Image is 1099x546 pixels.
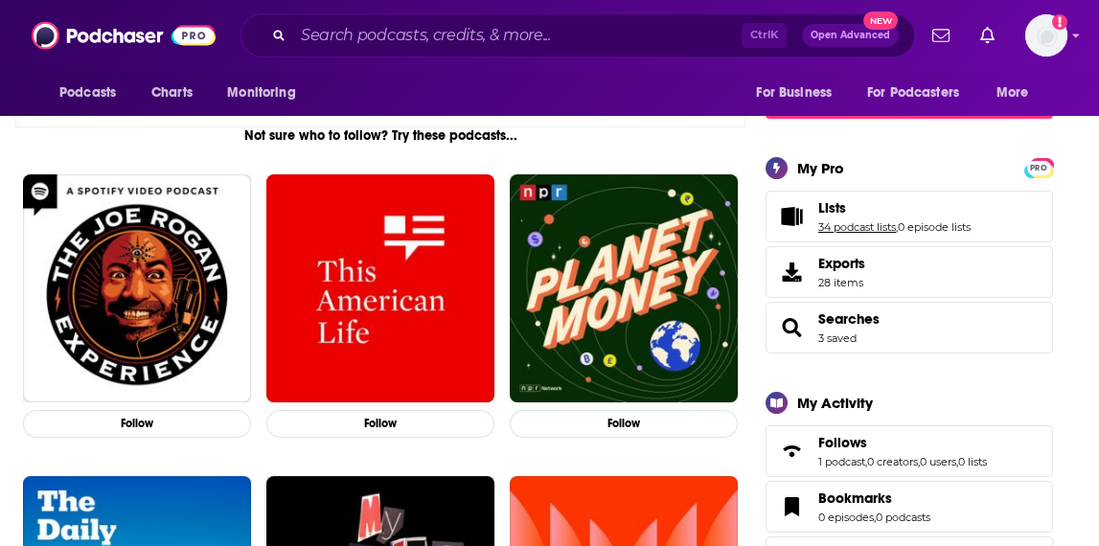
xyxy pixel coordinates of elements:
[818,511,874,524] a: 0 episodes
[510,410,738,438] button: Follow
[818,255,865,272] span: Exports
[743,75,856,111] button: open menu
[46,75,141,111] button: open menu
[855,75,987,111] button: open menu
[818,489,930,507] a: Bookmarks
[925,19,957,52] a: Show notifications dropdown
[139,75,204,111] a: Charts
[797,159,844,177] div: My Pro
[874,511,876,524] span: ,
[772,259,811,285] span: Exports
[818,434,987,451] a: Follows
[920,455,956,468] a: 0 users
[958,455,987,468] a: 0 lists
[23,410,251,438] button: Follow
[266,410,494,438] button: Follow
[1025,14,1067,57] img: User Profile
[227,80,295,106] span: Monitoring
[983,75,1053,111] button: open menu
[1052,14,1067,30] svg: Add a profile image
[865,455,867,468] span: ,
[766,302,1053,353] span: Searches
[1027,160,1050,174] a: PRO
[956,455,958,468] span: ,
[1027,161,1050,175] span: PRO
[797,394,873,412] div: My Activity
[896,220,898,234] span: ,
[766,481,1053,533] span: Bookmarks
[772,314,811,341] a: Searches
[151,80,193,106] span: Charts
[772,493,811,520] a: Bookmarks
[863,11,898,30] span: New
[867,80,959,106] span: For Podcasters
[293,20,742,51] input: Search podcasts, credits, & more...
[15,127,745,144] div: Not sure who to follow? Try these podcasts...
[898,220,971,234] a: 0 episode lists
[973,19,1002,52] a: Show notifications dropdown
[772,203,811,230] a: Lists
[818,434,867,451] span: Follows
[818,310,880,328] a: Searches
[818,331,857,345] a: 3 saved
[240,13,915,57] div: Search podcasts, credits, & more...
[1025,14,1067,57] span: Logged in as AtriaBooks
[23,174,251,402] img: The Joe Rogan Experience
[766,425,1053,477] span: Follows
[766,191,1053,242] span: Lists
[867,455,918,468] a: 0 creators
[818,220,896,234] a: 34 podcast lists
[266,174,494,402] img: This American Life
[818,199,971,216] a: Lists
[742,23,787,48] span: Ctrl K
[510,174,738,402] img: Planet Money
[818,455,865,468] a: 1 podcast
[59,80,116,106] span: Podcasts
[811,31,890,40] span: Open Advanced
[32,17,216,54] img: Podchaser - Follow, Share and Rate Podcasts
[766,246,1053,298] a: Exports
[818,199,846,216] span: Lists
[818,276,865,289] span: 28 items
[876,511,930,524] a: 0 podcasts
[918,455,920,468] span: ,
[996,80,1029,106] span: More
[772,438,811,465] a: Follows
[818,489,892,507] span: Bookmarks
[802,24,899,47] button: Open AdvancedNew
[214,75,320,111] button: open menu
[756,80,832,106] span: For Business
[1025,14,1067,57] button: Show profile menu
